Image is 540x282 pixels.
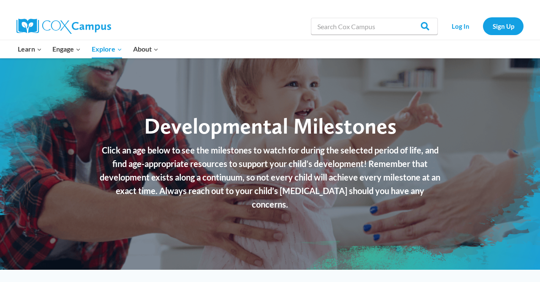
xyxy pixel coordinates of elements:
[12,40,164,58] nav: Primary Navigation
[99,143,441,211] p: Click an age below to see the milestones to watch for during the selected period of life, and fin...
[92,44,122,55] span: Explore
[442,17,479,35] a: Log In
[144,112,396,139] span: Developmental Milestones
[311,18,438,35] input: Search Cox Campus
[483,17,524,35] a: Sign Up
[133,44,158,55] span: About
[16,19,111,34] img: Cox Campus
[442,17,524,35] nav: Secondary Navigation
[18,44,42,55] span: Learn
[52,44,81,55] span: Engage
